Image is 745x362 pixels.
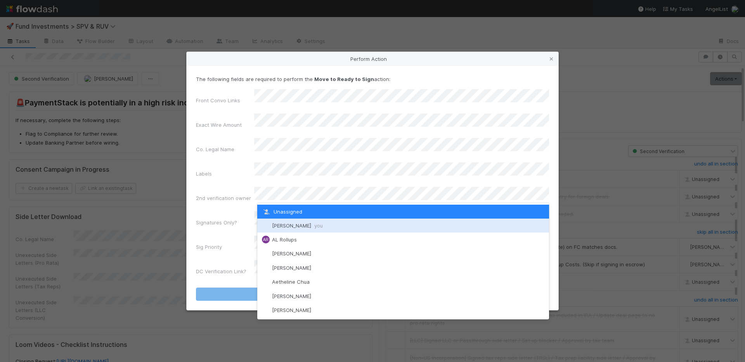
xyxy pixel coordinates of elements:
span: [PERSON_NAME] [272,250,311,257]
span: Unassigned [262,209,302,215]
label: Front Convo Links [196,97,240,104]
span: you [314,222,323,229]
label: Co. Legal Name [196,145,234,153]
img: avatar_1d14498f-6309-4f08-8780-588779e5ce37.png [262,264,270,272]
div: AL Rollups [262,236,270,243]
div: Perform Action [187,52,558,66]
button: Move to Ready to Sign [196,288,549,301]
span: Aetheline Chua [272,279,310,285]
label: Sig Priority [196,243,222,251]
span: AR [263,238,269,242]
label: Exact Wire Amount [196,121,242,129]
label: DC Verification Link? [196,267,246,275]
strong: Move to Ready to Sign [314,76,374,82]
span: [PERSON_NAME] [272,265,311,271]
span: [PERSON_NAME] [272,307,311,313]
img: avatar_55a2f090-1307-4765-93b4-f04da16234ba.png [262,250,270,258]
label: Signatures Only? [196,219,237,226]
span: AL Rollups [272,236,297,243]
img: avatar_a2647de5-9415-4215-9880-ea643ac47f2f.png [262,307,270,314]
img: avatar_df83acd9-d480-4d6e-a150-67f005a3ea0d.png [262,292,270,300]
img: avatar_ddac2f35-6c49-494a-9355-db49d32eca49.png [262,222,270,229]
span: [PERSON_NAME] [272,293,311,299]
label: Labels [196,170,212,178]
p: The following fields are required to perform the action: [196,75,549,83]
span: [PERSON_NAME] [272,222,323,229]
img: avatar_103f69d0-f655-4f4f-bc28-f3abe7034599.png [262,278,270,286]
label: 2nd verification owner [196,194,251,202]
